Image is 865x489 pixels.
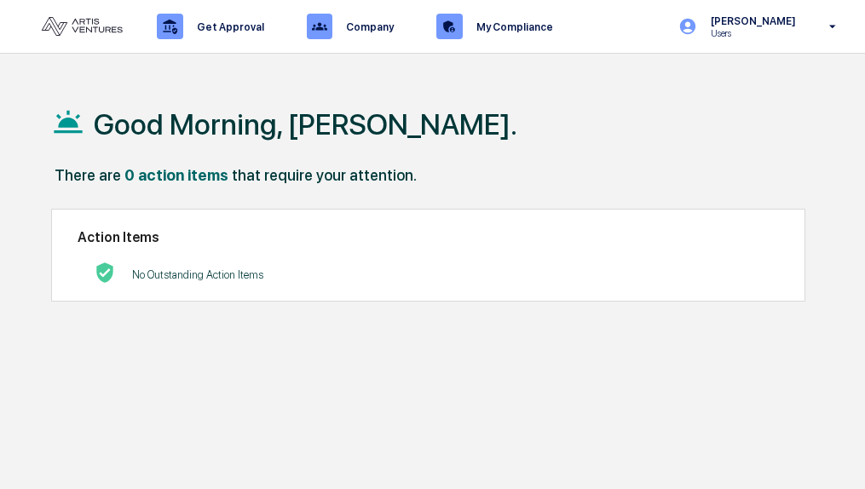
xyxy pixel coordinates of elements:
[124,166,228,184] div: 0 action items
[94,107,517,141] h1: Good Morning, [PERSON_NAME].
[55,166,121,184] div: There are
[41,17,123,36] img: logo
[697,27,804,39] p: Users
[697,14,804,27] p: [PERSON_NAME]
[78,229,778,245] h2: Action Items
[332,20,402,33] p: Company
[463,20,562,33] p: My Compliance
[183,20,273,33] p: Get Approval
[232,166,417,184] div: that require your attention.
[132,268,263,281] p: No Outstanding Action Items
[95,262,115,283] img: No Actions logo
